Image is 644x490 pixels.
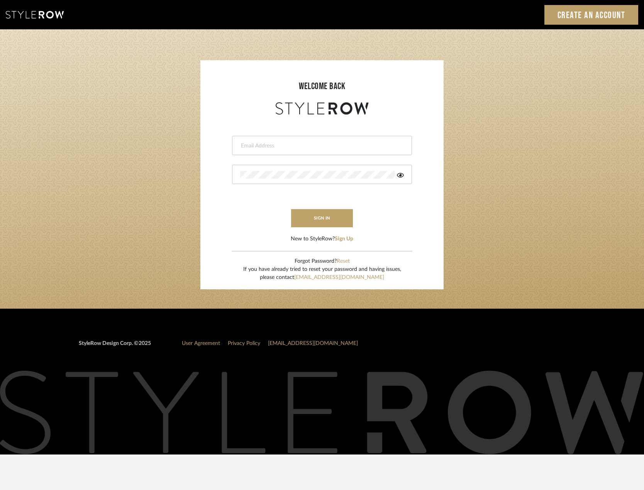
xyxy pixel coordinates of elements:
[243,265,401,282] div: If you have already tried to reset your password and having issues, please contact
[291,235,353,243] div: New to StyleRow?
[208,79,436,93] div: welcome back
[79,340,151,354] div: StyleRow Design Corp. ©2025
[182,341,220,346] a: User Agreement
[291,209,353,227] button: sign in
[544,5,639,25] a: Create an Account
[268,341,358,346] a: [EMAIL_ADDRESS][DOMAIN_NAME]
[228,341,260,346] a: Privacy Policy
[240,142,402,150] input: Email Address
[335,235,353,243] button: Sign Up
[243,257,401,265] div: Forgot Password?
[337,257,350,265] button: Reset
[294,275,384,280] a: [EMAIL_ADDRESS][DOMAIN_NAME]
